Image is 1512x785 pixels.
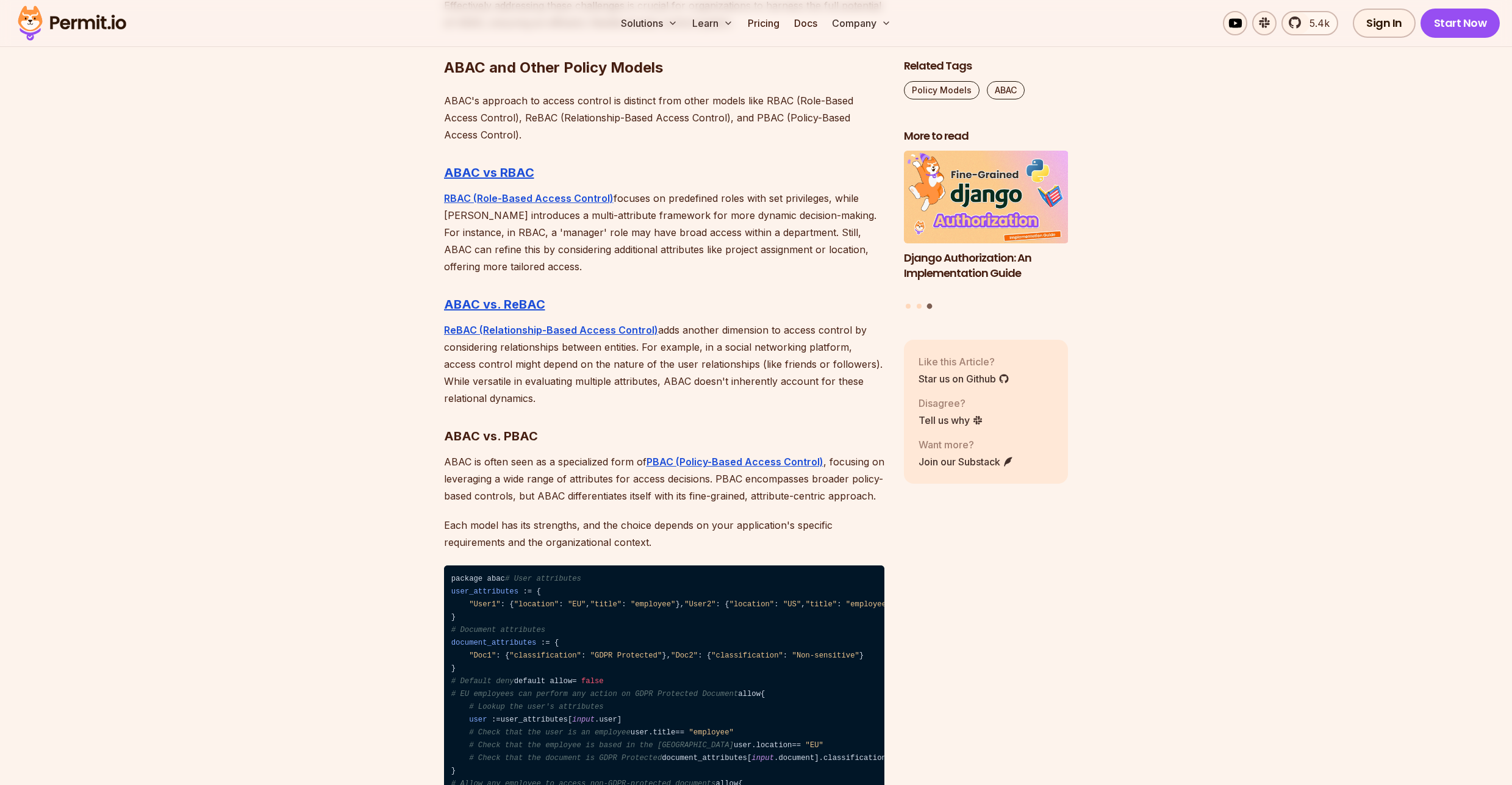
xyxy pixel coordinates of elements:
[523,587,527,596] span: :
[451,690,738,698] span: # EU employees can perform any action on GDPR Protected Document
[751,754,774,762] span: input
[505,651,509,660] span: {
[469,703,604,711] span: # Lookup the user's attributes
[797,741,801,750] span: =
[451,587,518,596] span: user_attributes
[469,715,487,724] span: user
[581,651,586,660] span: :
[505,575,581,583] span: # User attributes
[12,2,132,44] img: Permit logo
[919,396,983,410] p: Disagree?
[444,59,663,76] strong: ABAC and Other Policy Models
[647,456,823,468] a: PBAC (Policy-Based Access Control)
[698,651,702,660] span: :
[554,639,559,647] span: {
[904,151,1069,296] li: 3 of 3
[917,304,922,309] button: Go to slide 2
[451,639,537,647] span: document_attributes
[906,304,911,309] button: Go to slide 1
[509,600,514,609] span: {
[469,600,500,609] span: "User1"
[919,454,1014,469] a: Join our Substack
[572,715,595,724] span: input
[444,297,545,312] a: ABAC vs. ReBAC
[444,165,534,180] a: ABAC vs RBAC
[631,600,676,609] span: "employee"
[496,715,500,724] span: =
[919,413,983,428] a: Tell us why
[671,651,698,660] span: "Doc2"
[684,600,715,609] span: "User2"
[904,251,1069,281] h3: Django Authorization: An Implementation Guide
[622,600,626,609] span: :
[469,741,734,750] span: # Check that the employee is based in the [GEOGRAPHIC_DATA]
[1302,16,1330,30] span: 5.4k
[451,677,514,686] span: # Default deny
[568,600,586,609] span: "EU"
[707,651,711,660] span: {
[904,129,1069,144] h2: More to read
[1353,9,1416,38] a: Sign In
[444,192,614,204] a: RBAC (Role-Based Access Control)
[528,587,532,596] span: =
[792,651,859,660] span: "Non-sensitive"
[783,651,787,660] span: :
[572,677,576,686] span: =
[827,11,896,35] button: Company
[496,651,500,660] span: :
[904,81,980,99] a: Policy Models
[451,613,456,622] span: }
[590,600,622,609] span: "title"
[846,600,891,609] span: "employee"
[689,728,734,737] span: "employee"
[514,600,559,609] span: "location"
[662,651,666,660] span: }
[541,639,545,647] span: :
[545,639,550,647] span: =
[675,600,679,609] span: }
[501,600,505,609] span: :
[729,600,775,609] span: "location"
[444,92,884,143] p: ABAC's approach to access control is distinct from other models like RBAC (Role-Based Access Cont...
[680,728,684,737] span: =
[859,651,864,660] span: }
[919,437,1014,452] p: Want more?
[559,600,563,609] span: :
[444,429,538,443] strong: ABAC vs. PBAC
[987,81,1025,99] a: ABAC
[743,11,784,35] a: Pricing
[509,651,581,660] span: "classification"
[792,741,796,750] span: =
[904,59,1069,74] h2: Related Tags
[716,600,720,609] span: :
[536,587,540,596] span: {
[806,741,823,750] span: "EU"
[904,151,1069,244] img: Django Authorization: An Implementation Guide
[469,728,631,737] span: # Check that the user is an employee
[919,354,1009,369] p: Like this Article?
[814,754,819,762] span: ]
[451,767,456,775] span: }
[711,651,783,660] span: "classification"
[451,664,456,673] span: }
[919,371,1009,386] a: Star us on Github
[761,690,765,698] span: {
[444,190,884,275] p: focuses on predefined roles with set privileges, while [PERSON_NAME] introduces a multi-attribute...
[783,600,801,609] span: "US"
[687,11,738,35] button: Learn
[927,304,933,309] button: Go to slide 3
[1421,9,1500,38] a: Start Now
[492,715,496,724] span: :
[444,517,884,551] p: Each model has its strengths, and the choice depends on your application's specific requirements ...
[444,321,884,407] p: adds another dimension to access control by considering relationships between entities. For examp...
[451,626,545,634] span: # Document attributes
[444,324,658,336] a: ReBAC (Relationship-Based Access Control)
[806,600,837,609] span: "title"
[675,728,679,737] span: =
[904,151,1069,311] div: Posts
